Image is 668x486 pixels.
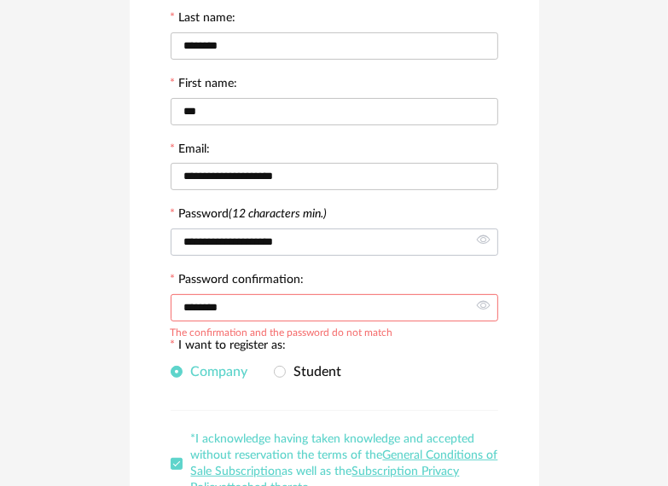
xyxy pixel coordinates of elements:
[183,365,248,379] span: Company
[171,274,305,289] label: Password confirmation:
[171,339,287,355] label: I want to register as:
[191,449,498,477] a: General Conditions of Sale Subscription
[171,324,393,338] div: The confirmation and the password do not match
[171,78,238,93] label: First name:
[171,143,211,159] label: Email:
[229,208,328,220] i: (12 characters min.)
[286,365,342,379] span: Student
[179,208,328,220] label: Password
[171,12,236,27] label: Last name:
